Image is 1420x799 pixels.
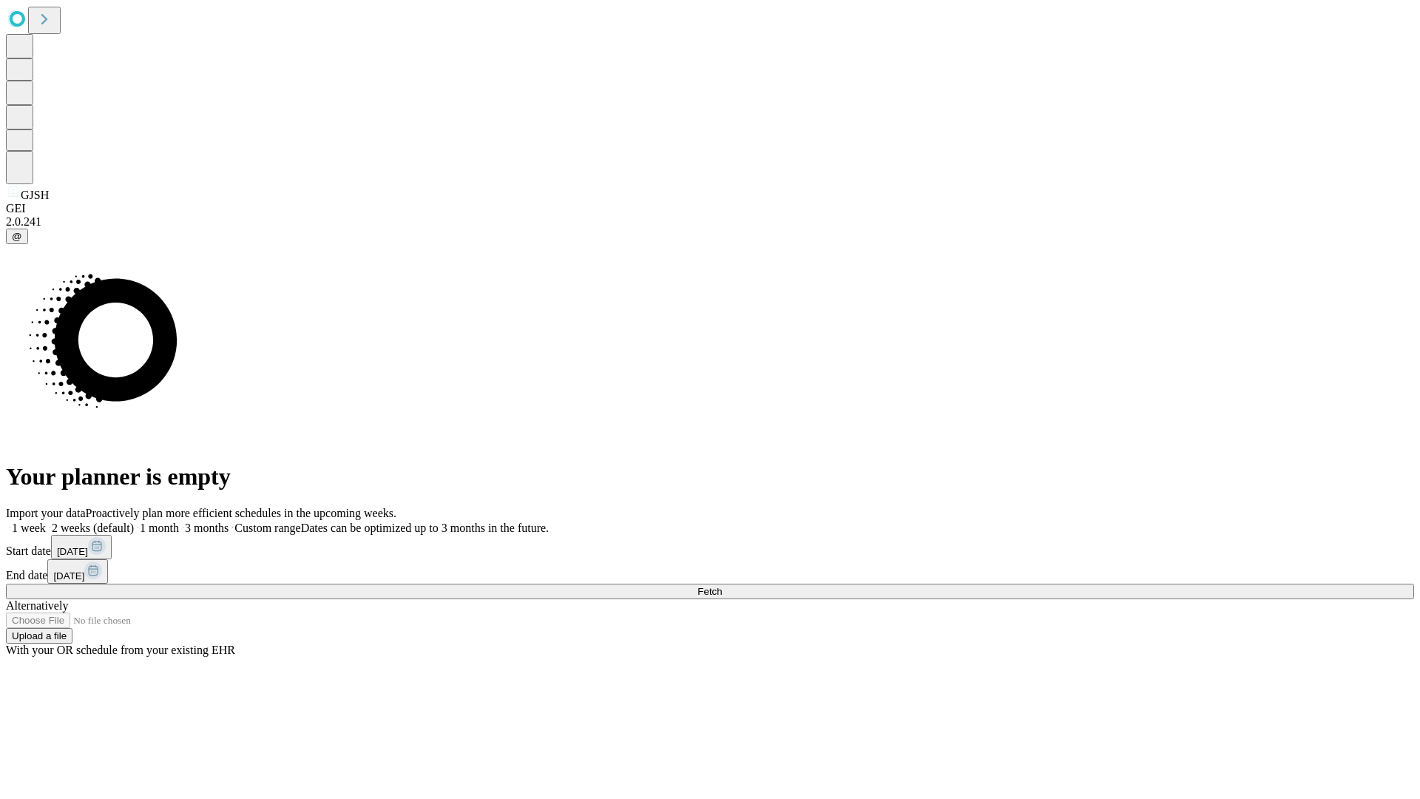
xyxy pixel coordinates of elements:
div: End date [6,559,1414,584]
button: Fetch [6,584,1414,599]
button: [DATE] [47,559,108,584]
span: Dates can be optimized up to 3 months in the future. [301,522,549,534]
span: @ [12,231,22,242]
button: @ [6,229,28,244]
span: Custom range [234,522,300,534]
span: [DATE] [57,546,88,557]
span: Import your data [6,507,86,519]
span: 2 weeks (default) [52,522,134,534]
div: GEI [6,202,1414,215]
div: 2.0.241 [6,215,1414,229]
button: Upload a file [6,628,72,644]
span: 1 month [140,522,179,534]
span: Fetch [697,586,722,597]
span: With your OR schedule from your existing EHR [6,644,235,656]
span: 1 week [12,522,46,534]
span: Alternatively [6,599,68,612]
h1: Your planner is empty [6,463,1414,490]
span: Proactively plan more efficient schedules in the upcoming weeks. [86,507,396,519]
div: Start date [6,535,1414,559]
span: 3 months [185,522,229,534]
span: [DATE] [53,570,84,581]
span: GJSH [21,189,49,201]
button: [DATE] [51,535,112,559]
